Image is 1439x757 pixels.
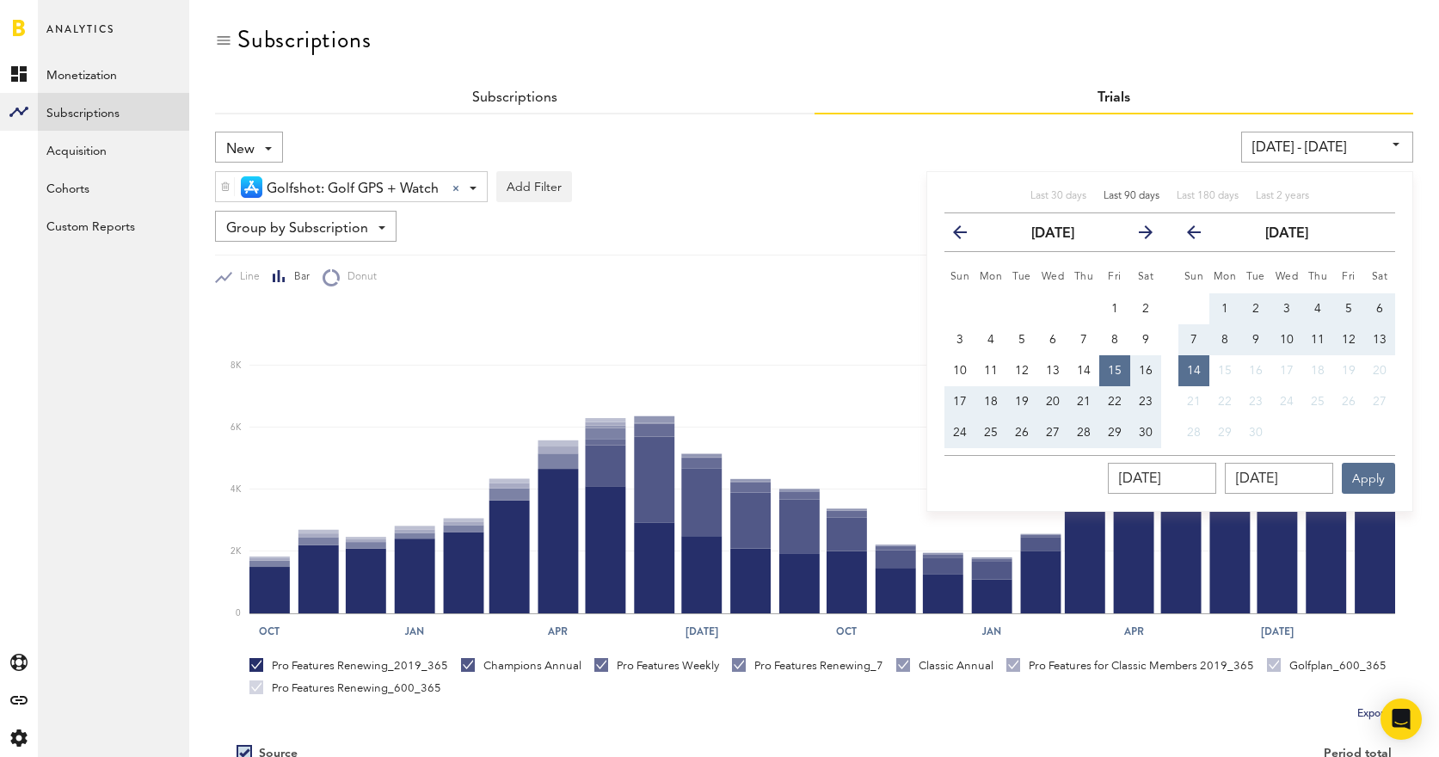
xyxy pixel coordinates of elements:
strong: [DATE] [1265,227,1308,241]
button: 10 [1271,324,1302,355]
a: Acquisition [38,131,189,169]
button: 3 [1271,293,1302,324]
small: Monday [980,272,1003,282]
button: 7 [1178,324,1209,355]
button: 30 [1130,417,1161,448]
a: Cohorts [38,169,189,206]
span: 13 [1046,365,1060,377]
button: 14 [1068,355,1099,386]
button: 29 [1099,417,1130,448]
span: 4 [987,334,994,346]
button: 9 [1240,324,1271,355]
button: 24 [944,417,975,448]
span: 7 [1190,334,1197,346]
small: Saturday [1138,272,1154,282]
span: Bar [286,270,310,285]
small: Monday [1214,272,1237,282]
span: 13 [1373,334,1387,346]
span: 9 [1252,334,1259,346]
div: Clear [452,185,459,192]
button: 15 [1099,355,1130,386]
span: Last 90 days [1104,191,1159,201]
button: 18 [975,386,1006,417]
a: Trials [1098,91,1130,105]
button: 8 [1099,324,1130,355]
span: 22 [1218,396,1232,408]
span: 24 [953,427,967,439]
span: 3 [1283,303,1290,315]
strong: [DATE] [1031,227,1074,241]
span: 17 [953,396,967,408]
span: Last 180 days [1177,191,1239,201]
span: 29 [1108,427,1122,439]
span: 28 [1077,427,1091,439]
small: Wednesday [1042,272,1065,282]
span: 14 [1077,365,1091,377]
div: Subscriptions [237,26,371,53]
text: 4K [231,485,242,494]
button: 16 [1130,355,1161,386]
button: 26 [1006,417,1037,448]
button: 19 [1006,386,1037,417]
button: 17 [944,386,975,417]
div: Open Intercom Messenger [1381,699,1422,740]
button: 15 [1209,355,1240,386]
button: 9 [1130,324,1161,355]
span: 9 [1142,334,1149,346]
button: 27 [1037,417,1068,448]
small: Thursday [1308,272,1328,282]
text: 0 [236,609,241,618]
button: 11 [1302,324,1333,355]
div: Pro Features Renewing_2019_365 [249,658,448,674]
span: Donut [340,270,377,285]
div: Pro Features Renewing_7 [732,658,883,674]
button: Add Filter [496,171,572,202]
input: __/__/____ [1225,463,1333,494]
button: 22 [1209,386,1240,417]
button: 20 [1364,355,1395,386]
button: 14 [1178,355,1209,386]
button: 1 [1209,293,1240,324]
span: 21 [1077,396,1091,408]
img: 21.png [241,176,262,198]
div: Classic Annual [896,658,993,674]
div: Pro Features Weekly [594,658,719,674]
button: 20 [1037,386,1068,417]
span: 17 [1280,365,1294,377]
button: 5 [1333,293,1364,324]
button: Apply [1342,463,1395,494]
button: 3 [944,324,975,355]
text: Oct [259,624,280,639]
span: 19 [1342,365,1356,377]
text: 2K [231,547,242,556]
span: 30 [1139,427,1153,439]
span: 25 [1311,396,1325,408]
span: 2 [1142,303,1149,315]
span: 1 [1221,303,1228,315]
div: Golfplan_600_365 [1267,658,1387,674]
text: [DATE] [686,624,718,639]
div: Champions Annual [461,658,581,674]
button: 13 [1364,324,1395,355]
span: 6 [1376,303,1383,315]
span: 5 [1345,303,1352,315]
button: 16 [1240,355,1271,386]
small: Sunday [950,272,970,282]
span: Analytics [46,19,114,55]
button: 6 [1037,324,1068,355]
span: 10 [953,365,967,377]
span: 7 [1080,334,1087,346]
button: 10 [944,355,975,386]
span: Last 30 days [1030,191,1086,201]
text: Jan [404,624,424,639]
span: 6 [1049,334,1056,346]
text: 8K [231,361,242,370]
span: 15 [1218,365,1232,377]
span: 15 [1108,365,1122,377]
span: 1 [1111,303,1118,315]
span: 8 [1221,334,1228,346]
span: 22 [1108,396,1122,408]
span: 27 [1046,427,1060,439]
input: __/__/____ [1108,463,1216,494]
span: 28 [1187,427,1201,439]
